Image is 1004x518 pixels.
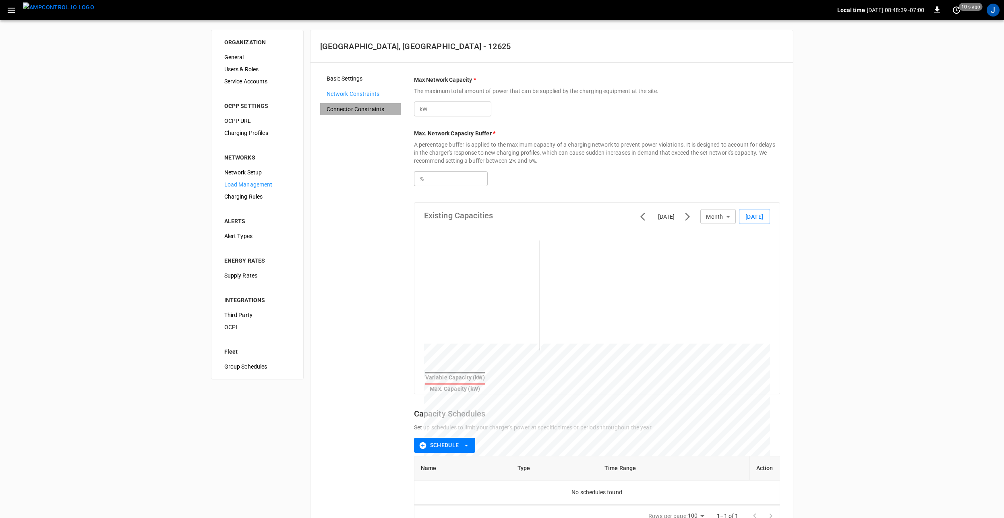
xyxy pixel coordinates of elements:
span: Users & Roles [224,65,290,74]
td: No schedules found [414,481,780,505]
span: Supply Rates [224,271,290,280]
span: Network Setup [224,168,290,177]
th: Type [511,456,598,481]
button: set refresh interval [950,4,963,17]
th: Action [749,456,780,481]
div: Basic Settings [320,73,401,85]
p: Max. Network Capacity Buffer [414,129,780,137]
span: OCPP URL [224,117,290,125]
p: % [420,175,424,183]
span: Basic Settings [327,75,394,83]
span: Charging Rules [224,193,290,201]
div: profile-icon [987,4,1000,17]
div: OCPP URL [218,115,297,127]
div: Fleet [224,348,290,356]
span: Group Schedules [224,363,290,371]
p: Set up schedules to limit your charger's power at specific times or periods throughout the year. [414,423,780,431]
div: ENERGY RATES [224,257,290,265]
div: Group Schedules [218,361,297,373]
div: Month [700,209,736,224]
div: Charging Rules [218,191,297,203]
th: Name [414,456,511,481]
button: [DATE] [739,209,770,224]
div: OCPI [218,321,297,333]
p: The maximum total amount of power that can be supplied by the charging equipment at the site. [414,87,780,95]
div: INTEGRATIONS [224,296,290,304]
span: 10 s ago [959,3,983,11]
div: OCPP SETTINGS [224,102,290,110]
h6: Capacity Schedules [414,407,780,420]
button: Schedule [414,438,475,453]
span: Third Party [224,311,290,319]
p: Max Network Capacity [414,76,780,84]
div: Service Accounts [218,75,297,87]
div: ALERTS [224,217,290,225]
div: General [218,51,297,63]
span: Connector Constraints [327,105,394,114]
div: NETWORKS [224,153,290,162]
p: [DATE] 08:48:39 -07:00 [867,6,924,14]
div: Charging Profiles [218,127,297,139]
span: Load Management [224,180,290,189]
div: Third Party [218,309,297,321]
p: A percentage buffer is applied to the maximum capacity of a charging network to prevent power vio... [414,141,780,165]
div: Supply Rates [218,269,297,282]
span: Alert Types [224,232,290,240]
h6: [GEOGRAPHIC_DATA], [GEOGRAPHIC_DATA] - 12625 [320,40,783,53]
h6: Existing Capacities [424,209,493,222]
div: Network Constraints [320,88,401,100]
span: Service Accounts [224,77,290,86]
div: Users & Roles [218,63,297,75]
span: OCPI [224,323,290,332]
span: Charging Profiles [224,129,290,137]
img: ampcontrol.io logo [23,2,94,12]
th: Time Range [598,456,749,481]
span: Network Constraints [327,90,394,98]
p: kW [420,105,427,113]
div: Connector Constraints [320,103,401,115]
span: General [224,53,290,62]
div: Alert Types [218,230,297,242]
div: [DATE] [658,213,675,221]
p: Local time [837,6,865,14]
div: ORGANIZATION [224,38,290,46]
div: Network Setup [218,166,297,178]
div: Load Management [218,178,297,191]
